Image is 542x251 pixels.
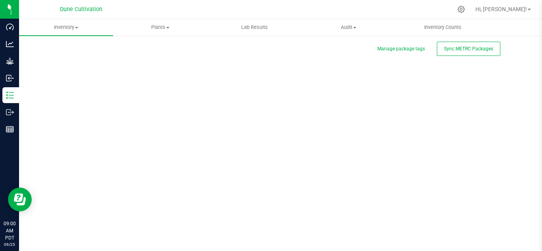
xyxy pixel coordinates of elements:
button: Manage package tags [377,46,425,52]
p: 09:00 AM PDT [4,220,15,241]
inline-svg: Grow [6,57,14,65]
inline-svg: Reports [6,125,14,133]
a: Inventory [19,19,113,36]
inline-svg: Inventory [6,91,14,99]
span: Sync METRC Packages [444,46,493,52]
inline-svg: Dashboard [6,23,14,31]
span: Lab Results [231,24,279,31]
span: Dune Cultivation [60,6,102,13]
a: Audit [302,19,396,36]
a: Lab Results [207,19,301,36]
span: Hi, [PERSON_NAME]! [475,6,527,12]
span: Plants [113,24,207,31]
div: Manage settings [456,6,466,13]
button: Sync METRC Packages [437,42,500,56]
inline-svg: Inbound [6,74,14,82]
span: Inventory Counts [413,24,472,31]
p: 09/25 [4,241,15,247]
a: Inventory Counts [396,19,490,36]
inline-svg: Analytics [6,40,14,48]
span: Inventory [19,24,113,31]
iframe: Resource center [8,188,32,211]
span: Audit [302,24,395,31]
a: Plants [113,19,207,36]
inline-svg: Outbound [6,108,14,116]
